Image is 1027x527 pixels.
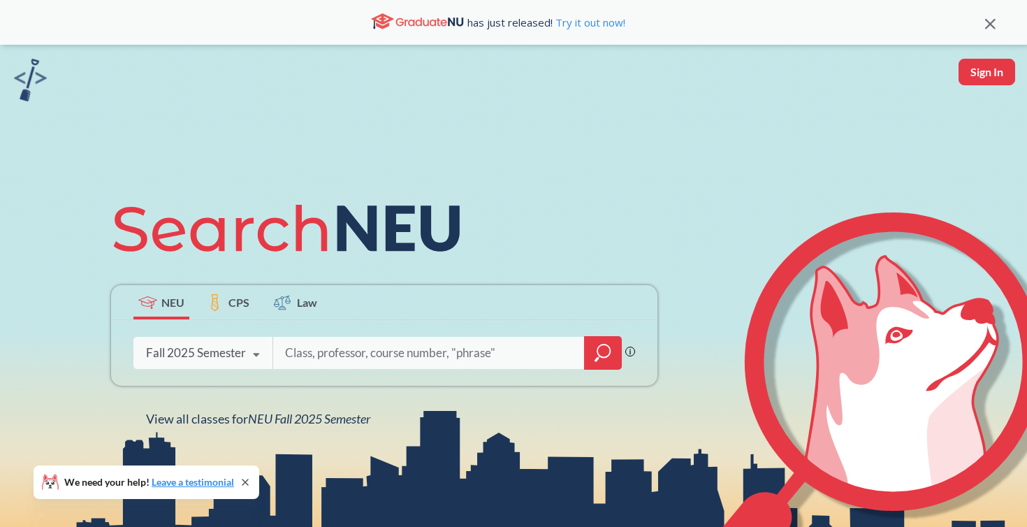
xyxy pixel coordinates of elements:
[959,59,1015,85] button: Sign In
[146,345,246,361] div: Fall 2025 Semester
[467,15,625,30] span: has just released!
[284,338,574,368] input: Class, professor, course number, "phrase"
[14,59,47,101] img: sandbox logo
[146,411,370,426] span: View all classes for
[14,59,47,106] a: sandbox logo
[64,477,234,487] span: We need your help!
[553,15,625,29] a: Try it out now!
[228,294,249,310] span: CPS
[584,336,622,370] div: magnifying glass
[161,294,184,310] span: NEU
[297,294,317,310] span: Law
[595,343,611,363] svg: magnifying glass
[152,476,234,488] a: Leave a testimonial
[248,411,370,426] span: NEU Fall 2025 Semester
